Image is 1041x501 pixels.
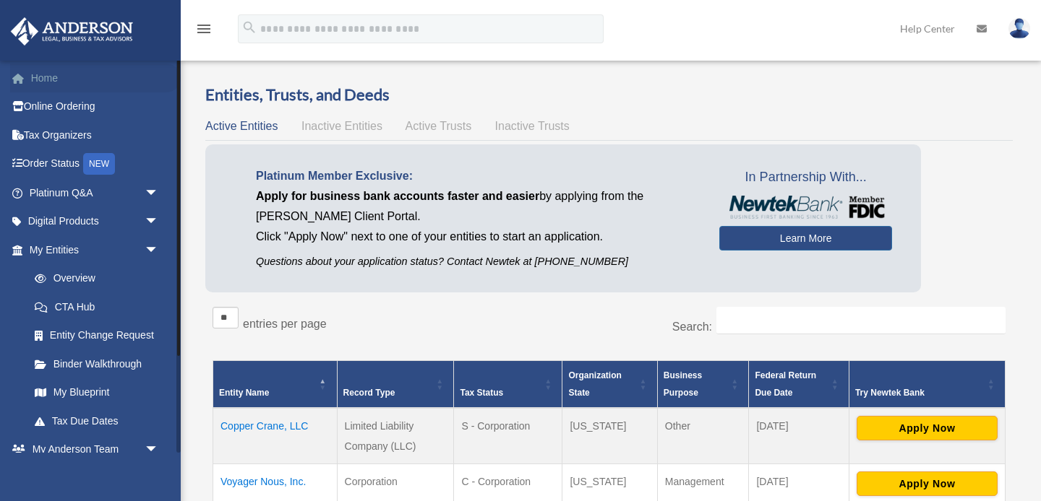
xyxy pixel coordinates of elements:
[562,360,657,408] th: Organization State: Activate to sort
[145,207,173,237] span: arrow_drop_down
[10,178,181,207] a: Platinum Q&Aarrow_drop_down
[495,120,570,132] span: Inactive Trusts
[749,360,849,408] th: Federal Return Due Date: Activate to sort
[195,25,213,38] a: menu
[454,360,562,408] th: Tax Status: Activate to sort
[145,178,173,208] span: arrow_drop_down
[857,416,998,440] button: Apply Now
[256,186,698,227] p: by applying from the [PERSON_NAME] Client Portal.
[849,360,1005,408] th: Try Newtek Bank : Activate to sort
[343,388,395,398] span: Record Type
[20,378,173,407] a: My Blueprint
[205,120,278,132] span: Active Entities
[855,384,983,401] div: Try Newtek Bank
[672,321,712,333] label: Search:
[10,207,181,236] a: Digital Productsarrow_drop_down
[10,92,181,121] a: Online Ordering
[10,235,173,264] a: My Entitiesarrow_drop_down
[7,17,137,45] img: Anderson Advisors Platinum Portal
[241,19,257,35] i: search
[205,84,1013,106] h3: Entities, Trusts, and Deeds
[568,370,621,398] span: Organization State
[213,408,338,464] td: Copper Crane, LLC
[664,370,702,398] span: Business Purpose
[20,406,173,435] a: Tax Due Dates
[657,360,749,408] th: Business Purpose: Activate to sort
[20,349,173,378] a: Binder Walkthrough
[195,20,213,38] i: menu
[337,408,454,464] td: Limited Liability Company (LLC)
[406,120,472,132] span: Active Trusts
[10,64,181,92] a: Home
[256,190,539,202] span: Apply for business bank accounts faster and easier
[454,408,562,464] td: S - Corporation
[755,370,816,398] span: Federal Return Due Date
[727,196,885,219] img: NewtekBankLogoSM.png
[145,435,173,465] span: arrow_drop_down
[20,264,166,293] a: Overview
[719,226,892,250] a: Learn More
[719,166,892,189] span: In Partnership With...
[20,292,173,321] a: CTA Hub
[10,149,181,179] a: Order StatusNEW
[243,318,327,330] label: entries per page
[219,388,269,398] span: Entity Name
[562,408,657,464] td: [US_STATE]
[657,408,749,464] td: Other
[301,120,382,132] span: Inactive Entities
[213,360,338,408] th: Entity Name: Activate to invert sorting
[256,166,698,186] p: Platinum Member Exclusive:
[1008,18,1030,39] img: User Pic
[256,253,698,271] p: Questions about your application status? Contact Newtek at [PHONE_NUMBER]
[337,360,454,408] th: Record Type: Activate to sort
[857,471,998,496] button: Apply Now
[83,153,115,175] div: NEW
[145,235,173,265] span: arrow_drop_down
[749,408,849,464] td: [DATE]
[10,435,181,464] a: My Anderson Teamarrow_drop_down
[10,121,181,149] a: Tax Organizers
[256,227,698,247] p: Click "Apply Now" next to one of your entities to start an application.
[460,388,503,398] span: Tax Status
[20,321,173,350] a: Entity Change Request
